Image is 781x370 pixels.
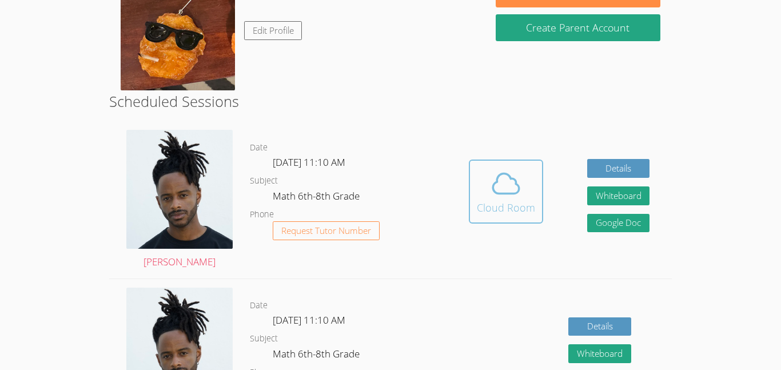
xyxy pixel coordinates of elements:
dt: Subject [250,174,278,188]
img: Portrait.jpg [126,130,233,248]
a: [PERSON_NAME] [126,130,233,270]
a: Google Doc [587,214,650,233]
dt: Phone [250,208,274,222]
span: Request Tutor Number [281,226,371,235]
span: [DATE] 11:10 AM [273,156,345,169]
button: Create Parent Account [496,14,660,41]
dd: Math 6th-8th Grade [273,188,362,208]
button: Cloud Room [469,160,543,224]
a: Details [587,159,650,178]
div: Cloud Room [477,200,535,216]
dt: Date [250,141,268,155]
button: Whiteboard [568,344,631,363]
h2: Scheduled Sessions [109,90,672,112]
button: Request Tutor Number [273,221,380,240]
a: Edit Profile [244,21,302,40]
dt: Date [250,299,268,313]
dd: Math 6th-8th Grade [273,346,362,365]
a: Details [568,317,631,336]
dt: Subject [250,332,278,346]
span: [DATE] 11:10 AM [273,313,345,327]
button: Whiteboard [587,186,650,205]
